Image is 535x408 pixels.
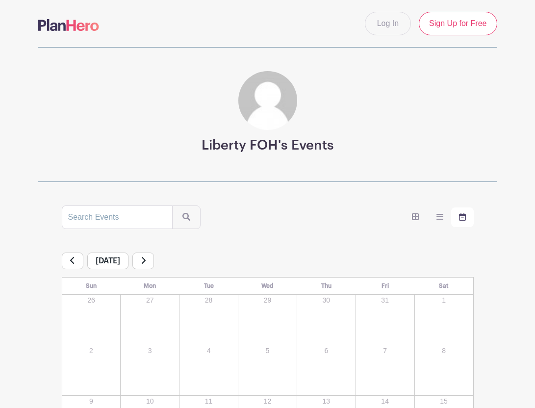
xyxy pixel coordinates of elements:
p: 5 [239,346,296,356]
p: 28 [180,295,237,306]
p: 8 [415,346,473,356]
p: 3 [121,346,178,356]
th: Tue [179,277,238,294]
p: 27 [121,295,178,306]
a: Sign Up for Free [419,12,497,35]
p: 4 [180,346,237,356]
p: 10 [121,396,178,407]
p: 2 [63,346,120,356]
p: 7 [357,346,414,356]
p: 29 [239,295,296,306]
th: Thu [297,277,356,294]
p: 26 [63,295,120,306]
th: Wed [238,277,297,294]
p: 11 [180,396,237,407]
th: Sat [414,277,473,294]
p: 1 [415,295,473,306]
p: 30 [298,295,355,306]
span: [DATE] [87,253,128,269]
div: order and view [404,207,474,227]
th: Sun [62,277,121,294]
img: default-ce2991bfa6775e67f084385cd625a349d9dcbb7a52a09fb2fda1e96e2d18dcdb.png [238,71,297,130]
p: 14 [357,396,414,407]
p: 15 [415,396,473,407]
a: Log In [365,12,411,35]
h3: Liberty FOH's Events [202,138,334,154]
th: Fri [356,277,414,294]
p: 12 [239,396,296,407]
p: 9 [63,396,120,407]
p: 13 [298,396,355,407]
th: Mon [121,277,179,294]
p: 6 [298,346,355,356]
p: 31 [357,295,414,306]
input: Search Events [62,205,173,229]
img: logo-507f7623f17ff9eddc593b1ce0a138ce2505c220e1c5a4e2b4648c50719b7d32.svg [38,19,99,31]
